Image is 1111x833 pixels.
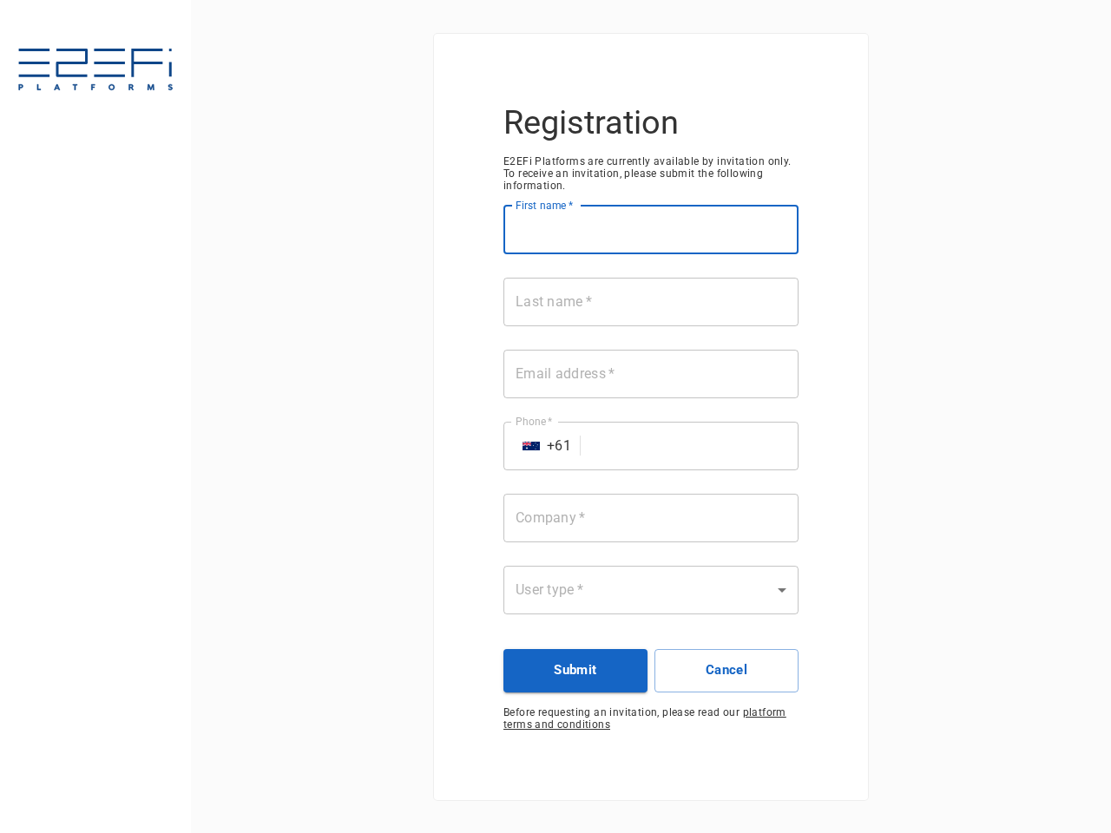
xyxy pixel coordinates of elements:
h3: Registration [503,103,799,141]
span: E2EFi Platforms are currently available by invitation only. To receive an invitation, please subm... [503,155,799,192]
button: Select country [516,430,547,462]
span: platform terms and conditions [503,706,786,731]
button: Submit [503,649,648,692]
label: First name [516,198,573,213]
img: E2EFiPLATFORMS-7f06cbf9.svg [17,49,174,94]
span: Before requesting an invitation, please read our [503,706,799,731]
label: Phone [516,414,553,429]
button: Cancel [654,649,799,692]
img: unknown [523,442,540,450]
